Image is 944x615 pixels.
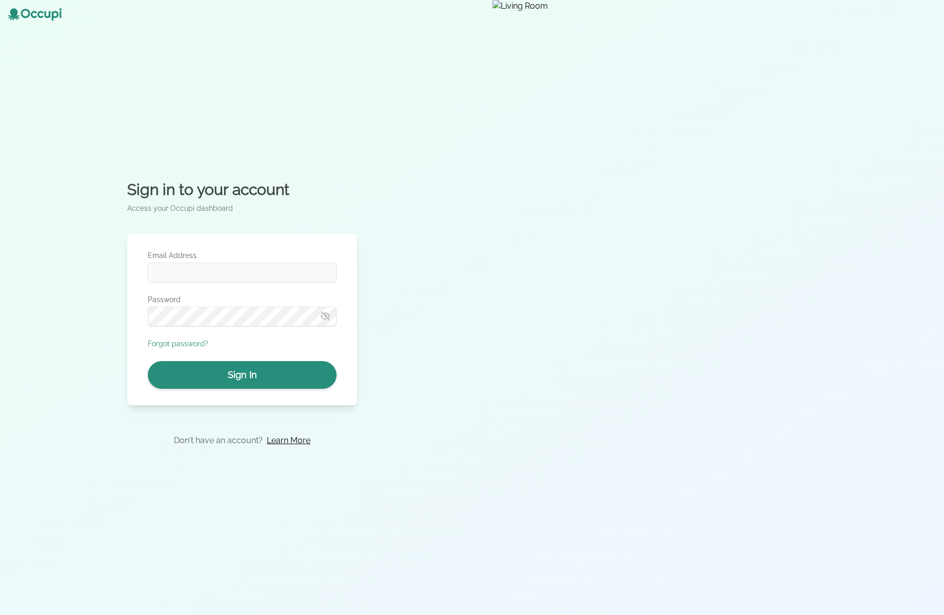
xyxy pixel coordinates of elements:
[148,361,337,389] button: Sign In
[174,434,263,447] p: Don't have an account?
[267,434,310,447] a: Learn More
[148,294,337,305] label: Password
[148,250,337,261] label: Email Address
[127,181,357,199] h2: Sign in to your account
[127,203,357,213] p: Access your Occupi dashboard
[148,339,208,349] button: Forgot password?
